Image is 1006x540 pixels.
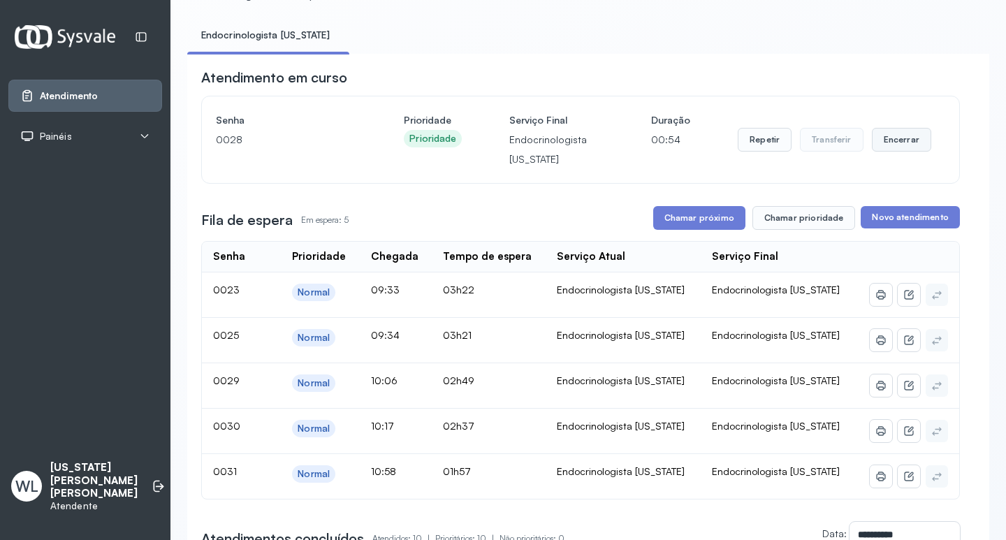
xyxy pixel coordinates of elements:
[651,110,690,130] h4: Duração
[40,90,98,102] span: Atendimento
[800,128,863,152] button: Transferir
[298,286,330,298] div: Normal
[557,250,625,263] div: Serviço Atual
[557,374,690,387] div: Endocrinologista [US_STATE]
[201,68,347,87] h3: Atendimento em curso
[371,420,394,432] span: 10:17
[557,329,690,342] div: Endocrinologista [US_STATE]
[50,500,138,512] p: Atendente
[15,477,38,495] span: WL
[298,423,330,435] div: Normal
[40,131,72,143] span: Painéis
[712,374,840,386] span: Endocrinologista [US_STATE]
[509,110,604,130] h4: Serviço Final
[443,465,471,477] span: 01h57
[557,420,690,432] div: Endocrinologista [US_STATE]
[443,329,472,341] span: 03h21
[298,332,330,344] div: Normal
[292,250,346,263] div: Prioridade
[213,374,240,386] span: 0029
[409,133,456,145] div: Prioridade
[712,284,840,295] span: Endocrinologista [US_STATE]
[213,250,245,263] div: Senha
[298,468,330,480] div: Normal
[651,130,690,149] p: 00:54
[557,284,690,296] div: Endocrinologista [US_STATE]
[443,420,474,432] span: 02h37
[216,110,356,130] h4: Senha
[861,206,959,228] button: Novo atendimento
[822,527,847,539] label: Data:
[213,329,239,341] span: 0025
[712,420,840,432] span: Endocrinologista [US_STATE]
[443,374,474,386] span: 02h49
[443,250,532,263] div: Tempo de espera
[301,210,349,230] p: Em espera: 5
[371,250,418,263] div: Chegada
[371,465,396,477] span: 10:58
[216,130,356,149] p: 0028
[712,250,778,263] div: Serviço Final
[653,206,745,230] button: Chamar próximo
[509,130,604,169] p: Endocrinologista [US_STATE]
[404,110,462,130] h4: Prioridade
[187,24,344,47] a: Endocrinologista [US_STATE]
[20,89,150,103] a: Atendimento
[557,465,690,478] div: Endocrinologista [US_STATE]
[371,329,400,341] span: 09:34
[15,25,115,48] img: Logotipo do estabelecimento
[371,374,398,386] span: 10:06
[213,465,237,477] span: 0031
[201,210,293,230] h3: Fila de espera
[712,329,840,341] span: Endocrinologista [US_STATE]
[213,284,240,295] span: 0023
[443,284,474,295] span: 03h22
[712,465,840,477] span: Endocrinologista [US_STATE]
[738,128,792,152] button: Repetir
[213,420,240,432] span: 0030
[298,377,330,389] div: Normal
[752,206,856,230] button: Chamar prioridade
[50,461,138,500] p: [US_STATE] [PERSON_NAME] [PERSON_NAME]
[872,128,931,152] button: Encerrar
[371,284,400,295] span: 09:33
